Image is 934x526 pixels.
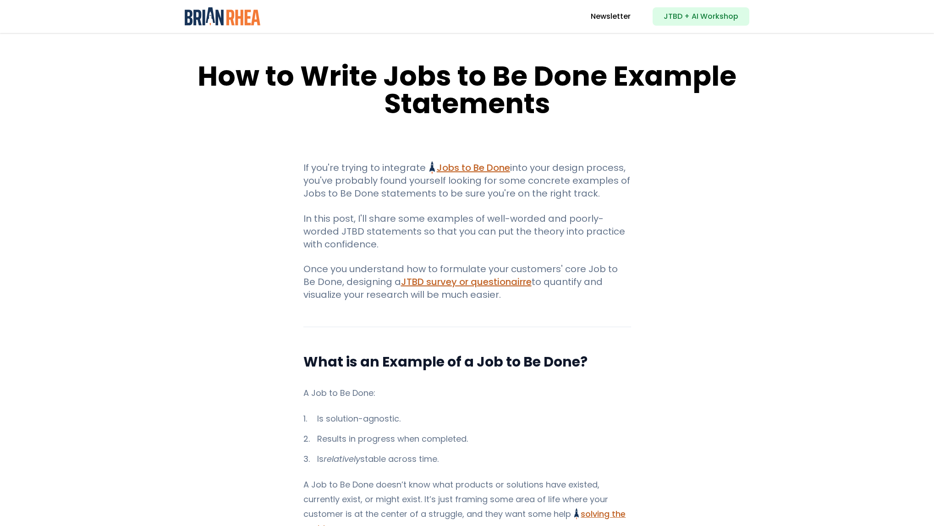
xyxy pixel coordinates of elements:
[303,411,631,426] li: Is solution-agnostic.
[591,11,631,22] a: Newsletter
[185,7,260,26] img: Brian Rhea
[303,432,631,446] li: Results in progress when completed.
[401,275,532,288] a: JTBD survey or questionairre
[303,353,631,371] h2: What is an Example of a Job to Be Done?
[429,161,510,174] a: Jobs to Be Done
[303,212,631,251] p: In this post, I'll share some examples of well-worded and poorly-worded JTBD statements so that y...
[303,263,631,301] p: Once you understand how to formulate your customers' core Job to Be Done, designing a to quantify...
[303,386,631,400] p: A Job to Be Done:
[653,7,749,26] a: JTBD + AI Workshop
[156,62,779,117] h1: How to Write Jobs to Be Done Example Statements
[303,161,631,200] p: If you're trying to integrate into your design process, you've probably found yourself looking fo...
[303,452,631,466] li: Is stable across time.
[324,453,360,465] em: relatively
